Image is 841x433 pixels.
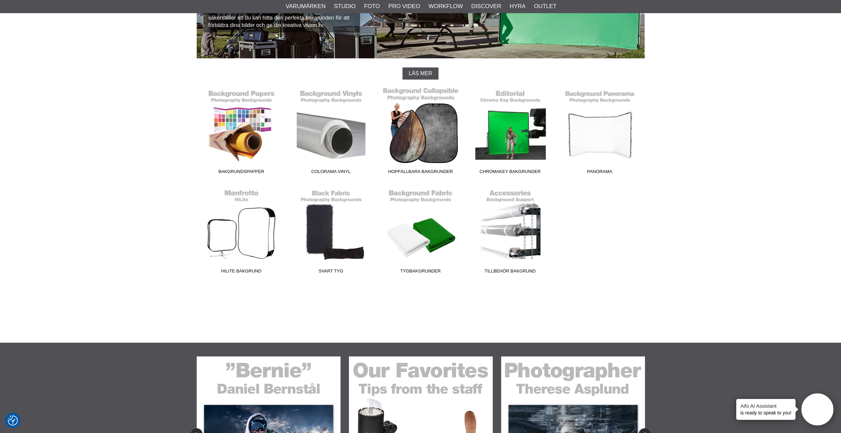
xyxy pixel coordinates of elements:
[286,86,376,177] a: Colorama Vinyl
[197,268,286,277] span: HiLite Bakgrund
[534,2,556,11] a: Outlet
[376,186,465,277] a: Tygbakgrunder
[740,402,791,409] h4: Aifo AI Assistant
[8,414,18,427] button: Samtyckesinställningar
[376,168,465,177] span: Hopfällbara Bakgrunder
[197,168,286,177] span: Bakgrundspapper
[286,2,326,11] a: Varumärken
[286,268,376,277] span: Svart Tyg
[197,86,286,177] a: Bakgrundspapper
[364,2,380,11] a: Foto
[376,86,465,177] a: Hopfällbara Bakgrunder
[428,2,463,11] a: Workflow
[388,2,420,11] a: Pro Video
[465,86,555,177] a: Chromakey Bakgrunder
[465,186,555,277] a: Tillbehör Bakgrund
[286,186,376,277] a: Svart Tyg
[8,415,18,426] img: Revisit consent button
[736,399,796,420] div: is ready to speak to you!
[376,268,465,277] span: Tygbakgrunder
[555,86,645,177] a: Panorama
[286,168,376,177] span: Colorama Vinyl
[465,268,555,277] span: Tillbehör Bakgrund
[471,2,501,11] a: Discover
[465,168,555,177] span: Chromakey Bakgrunder
[409,70,432,77] span: Läs mer
[555,168,645,177] span: Panorama
[334,2,356,11] a: Studio
[197,186,286,277] a: HiLite Bakgrund
[510,2,525,11] a: Hyra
